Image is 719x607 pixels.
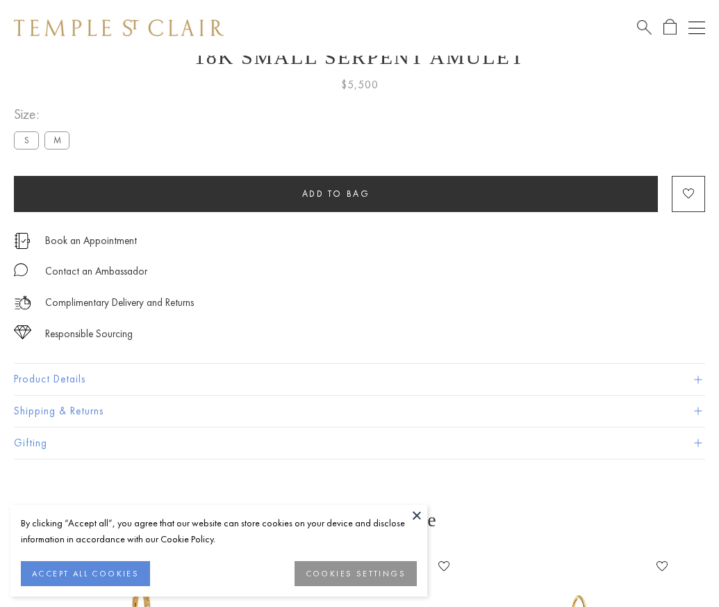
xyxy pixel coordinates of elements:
[45,263,147,280] div: Contact an Ambassador
[14,325,31,339] img: icon_sourcing.svg
[45,233,137,248] a: Book an Appointment
[663,19,677,36] a: Open Shopping Bag
[14,45,705,69] h1: 18K Small Serpent Amulet
[45,325,133,343] div: Responsible Sourcing
[14,294,31,311] img: icon_delivery.svg
[14,19,224,36] img: Temple St. Clair
[14,364,705,395] button: Product Details
[14,176,658,212] button: Add to bag
[14,396,705,427] button: Shipping & Returns
[341,76,379,94] span: $5,500
[45,294,194,311] p: Complimentary Delivery and Returns
[14,131,39,149] label: S
[21,515,417,547] div: By clicking “Accept all”, you agree that our website can store cookies on your device and disclos...
[14,233,31,249] img: icon_appointment.svg
[637,19,652,36] a: Search
[14,263,28,277] img: MessageIcon-01_2.svg
[14,428,705,459] button: Gifting
[44,131,69,149] label: M
[21,561,150,586] button: ACCEPT ALL COOKIES
[688,19,705,36] button: Open navigation
[14,103,75,126] span: Size:
[295,561,417,586] button: COOKIES SETTINGS
[302,188,370,200] span: Add to bag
